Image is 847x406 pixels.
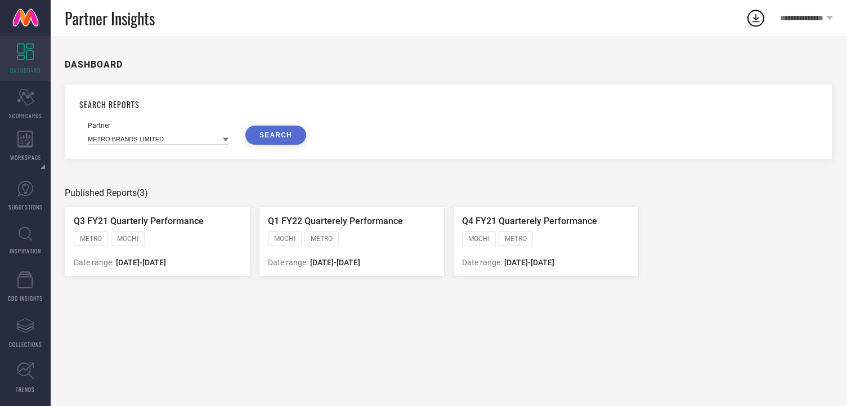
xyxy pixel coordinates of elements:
[468,235,490,243] span: MOCHI
[245,126,306,145] button: SEARCH
[79,99,818,110] h1: SEARCH REPORTS
[74,216,204,226] span: Q3 FY21 Quarterly Performance
[310,258,360,267] span: [DATE] - [DATE]
[746,8,766,28] div: Open download list
[16,385,35,394] span: TRENDS
[9,340,42,349] span: COLLECTIONS
[65,7,155,30] span: Partner Insights
[9,111,42,120] span: SCORECARDS
[8,203,43,211] span: SUGGESTIONS
[462,216,597,226] span: Q4 FY21 Quarterely Performance
[10,247,41,255] span: INSPIRATION
[74,258,114,267] span: Date range:
[274,235,295,243] span: MOCHI
[8,294,43,302] span: CDC INSIGHTS
[65,59,123,70] h1: DASHBOARD
[117,235,138,243] span: MOCHI
[80,235,102,243] span: METRO
[311,235,333,243] span: METRO
[268,216,403,226] span: Q1 FY22 Quarterely Performance
[504,258,554,267] span: [DATE] - [DATE]
[10,66,41,74] span: DASHBOARD
[462,258,502,267] span: Date range:
[268,258,308,267] span: Date range:
[88,122,228,130] div: Partner
[505,235,527,243] span: METRO
[10,153,41,162] span: WORKSPACE
[65,188,833,198] div: Published Reports (3)
[116,258,166,267] span: [DATE] - [DATE]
